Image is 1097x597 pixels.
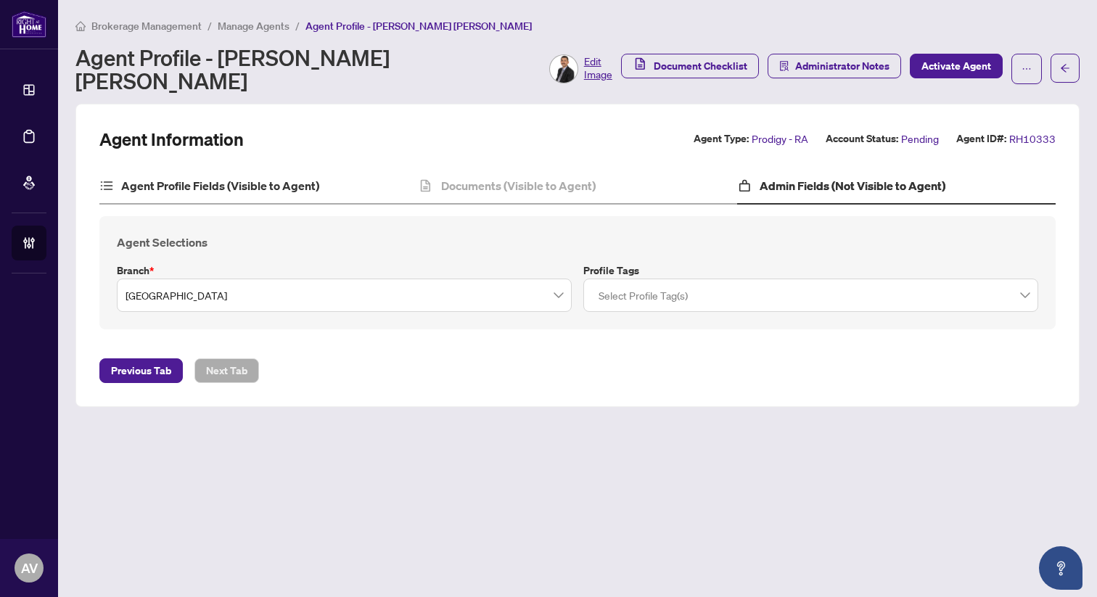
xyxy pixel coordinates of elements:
span: Previous Tab [111,359,171,382]
h4: Documents (Visible to Agent) [441,177,596,194]
button: Document Checklist [621,54,759,78]
button: Activate Agent [910,54,1003,78]
span: Prodigy - RA [752,131,808,147]
label: Branch [117,263,572,279]
h4: Agent Profile Fields (Visible to Agent) [121,177,319,194]
button: Next Tab [194,358,259,383]
span: Activate Agent [921,54,991,78]
span: solution [779,61,789,71]
div: Agent Profile - [PERSON_NAME] [PERSON_NAME] [75,46,612,92]
span: arrow-left [1060,63,1070,73]
span: AV [21,558,38,578]
h4: Agent Selections [117,234,1038,251]
span: Brokerage Management [91,20,202,33]
span: home [75,21,86,31]
span: ellipsis [1022,64,1032,74]
button: Open asap [1039,546,1082,590]
img: Profile Icon [550,55,578,83]
h2: Agent Information [99,128,244,151]
li: / [208,17,212,34]
span: Mississauga [126,281,563,309]
span: Agent Profile - [PERSON_NAME] [PERSON_NAME] [305,20,532,33]
img: logo [12,11,46,38]
label: Profile Tags [583,263,1038,279]
button: Administrator Notes [768,54,901,78]
h4: Admin Fields (Not Visible to Agent) [760,177,945,194]
label: Agent ID#: [956,131,1006,147]
li: / [295,17,300,34]
span: Edit Image [584,54,612,83]
span: Administrator Notes [795,54,889,78]
label: Agent Type: [694,131,749,147]
span: Manage Agents [218,20,289,33]
span: Document Checklist [654,54,747,78]
button: Previous Tab [99,358,183,383]
span: Pending [901,131,939,147]
span: RH10333 [1009,131,1056,147]
label: Account Status: [826,131,898,147]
